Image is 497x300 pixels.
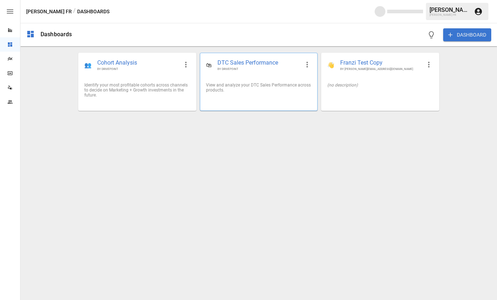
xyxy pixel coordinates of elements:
span: DTC Sales Performance [217,59,300,67]
div: [PERSON_NAME] FR [430,13,470,17]
button: [PERSON_NAME] FR [26,7,72,16]
div: View and analyze your DTC Sales Performance across products. [206,83,311,93]
div: (no description) [327,83,433,88]
span: BY DRIVEPOINT [97,67,178,71]
span: BY DRIVEPOINT [217,67,300,71]
div: 🛍 [206,62,212,69]
div: Dashboards [41,31,72,38]
div: 👥 [84,62,92,69]
span: BY [PERSON_NAME][EMAIL_ADDRESS][DOMAIN_NAME] [340,67,421,71]
div: / [73,7,76,16]
button: DASHBOARD [443,28,491,41]
span: Franzi Test Copy [340,59,421,67]
span: Cohort Analysis [97,59,178,67]
div: Identify your most profitable cohorts across channels to decide on Marketing + Growth investments... [84,83,190,98]
div: 👋 [327,62,334,69]
div: [PERSON_NAME] [430,6,470,13]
